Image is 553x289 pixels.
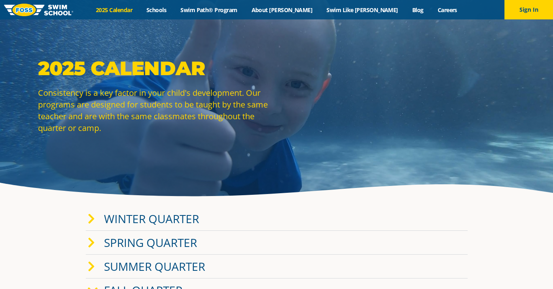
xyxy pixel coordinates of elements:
[89,6,140,14] a: 2025 Calendar
[104,259,205,274] a: Summer Quarter
[104,235,197,250] a: Spring Quarter
[104,211,199,226] a: Winter Quarter
[140,6,174,14] a: Schools
[430,6,464,14] a: Careers
[38,57,205,80] strong: 2025 Calendar
[4,4,73,16] img: FOSS Swim School Logo
[244,6,320,14] a: About [PERSON_NAME]
[174,6,244,14] a: Swim Path® Program
[320,6,405,14] a: Swim Like [PERSON_NAME]
[38,87,273,134] p: Consistency is a key factor in your child's development. Our programs are designed for students t...
[405,6,430,14] a: Blog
